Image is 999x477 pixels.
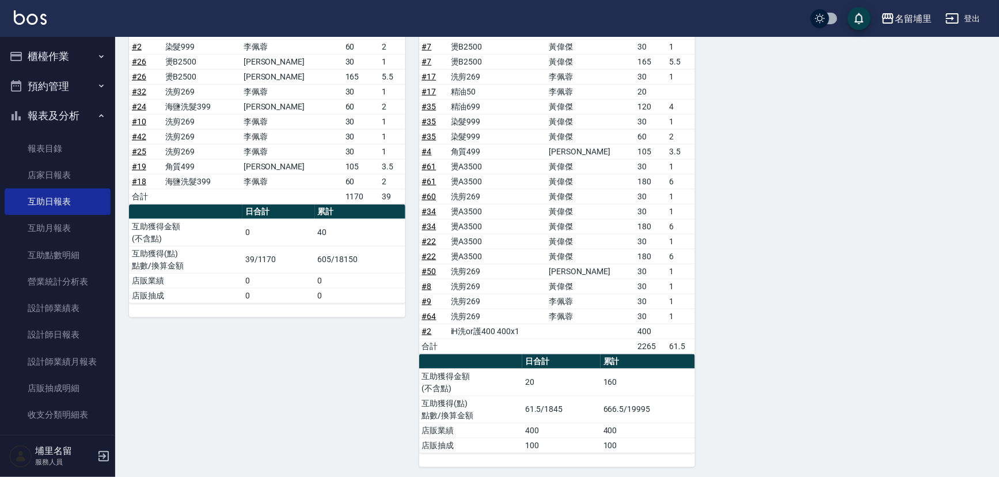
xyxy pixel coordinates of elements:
[422,192,436,201] a: #60
[635,144,666,159] td: 105
[379,39,405,54] td: 2
[546,264,635,279] td: [PERSON_NAME]
[666,54,695,69] td: 5.5
[448,234,546,249] td: 燙A3500
[9,445,32,468] img: Person
[5,295,111,321] a: 設計師業績表
[635,39,666,54] td: 30
[522,369,601,396] td: 20
[129,205,405,304] table: a dense table
[422,282,432,291] a: #8
[666,279,695,294] td: 1
[343,69,379,84] td: 165
[635,294,666,309] td: 30
[5,268,111,295] a: 營業統計分析表
[666,219,695,234] td: 6
[422,132,436,141] a: #35
[448,159,546,174] td: 燙A3500
[129,273,242,288] td: 店販業績
[666,99,695,114] td: 4
[635,309,666,324] td: 30
[666,114,695,129] td: 1
[546,159,635,174] td: 黃偉傑
[448,84,546,99] td: 精油50
[422,222,436,231] a: #34
[419,396,522,423] td: 互助獲得(點) 點數/換算金額
[635,84,666,99] td: 20
[132,42,142,51] a: #2
[635,69,666,84] td: 30
[242,205,315,219] th: 日合計
[343,99,379,114] td: 60
[601,423,696,438] td: 400
[5,162,111,188] a: 店家日報表
[448,189,546,204] td: 洗剪269
[635,324,666,339] td: 400
[5,135,111,162] a: 報表目錄
[129,189,162,204] td: 合計
[448,174,546,189] td: 燙A3500
[162,129,241,144] td: 洗剪269
[315,219,405,246] td: 40
[422,147,432,156] a: #4
[379,189,405,204] td: 39
[5,321,111,348] a: 設計師日報表
[666,174,695,189] td: 6
[5,215,111,241] a: 互助月報表
[601,438,696,453] td: 100
[666,339,695,354] td: 61.5
[241,144,343,159] td: 李佩蓉
[848,7,871,30] button: save
[666,249,695,264] td: 6
[242,288,315,303] td: 0
[419,339,448,354] td: 合計
[132,162,146,171] a: #19
[666,189,695,204] td: 1
[666,144,695,159] td: 3.5
[379,174,405,189] td: 2
[5,188,111,215] a: 互助日報表
[241,174,343,189] td: 李佩蓉
[895,12,932,26] div: 名留埔里
[419,369,522,396] td: 互助獲得金額 (不含點)
[315,273,405,288] td: 0
[242,273,315,288] td: 0
[162,99,241,114] td: 海鹽洗髮399
[129,219,242,246] td: 互助獲得金額 (不含點)
[422,102,436,111] a: #35
[241,129,343,144] td: 李佩蓉
[448,294,546,309] td: 洗剪269
[666,159,695,174] td: 1
[546,54,635,69] td: 黃偉傑
[379,69,405,84] td: 5.5
[315,205,405,219] th: 累計
[419,438,522,453] td: 店販抽成
[5,242,111,268] a: 互助點數明細
[448,39,546,54] td: 燙B2500
[601,396,696,423] td: 666.5/19995
[422,267,436,276] a: #50
[546,189,635,204] td: 黃偉傑
[242,219,315,246] td: 0
[422,252,436,261] a: #22
[419,354,696,453] table: a dense table
[422,162,436,171] a: #61
[522,423,601,438] td: 400
[546,39,635,54] td: 黃偉傑
[635,279,666,294] td: 30
[343,84,379,99] td: 30
[162,114,241,129] td: 洗剪269
[379,129,405,144] td: 1
[522,438,601,453] td: 100
[132,57,146,66] a: #26
[162,144,241,159] td: 洗剪269
[546,234,635,249] td: 黃偉傑
[162,174,241,189] td: 海鹽洗髮399
[162,159,241,174] td: 角質499
[132,102,146,111] a: #24
[343,159,379,174] td: 105
[546,144,635,159] td: [PERSON_NAME]
[635,189,666,204] td: 30
[448,309,546,324] td: 洗剪269
[666,234,695,249] td: 1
